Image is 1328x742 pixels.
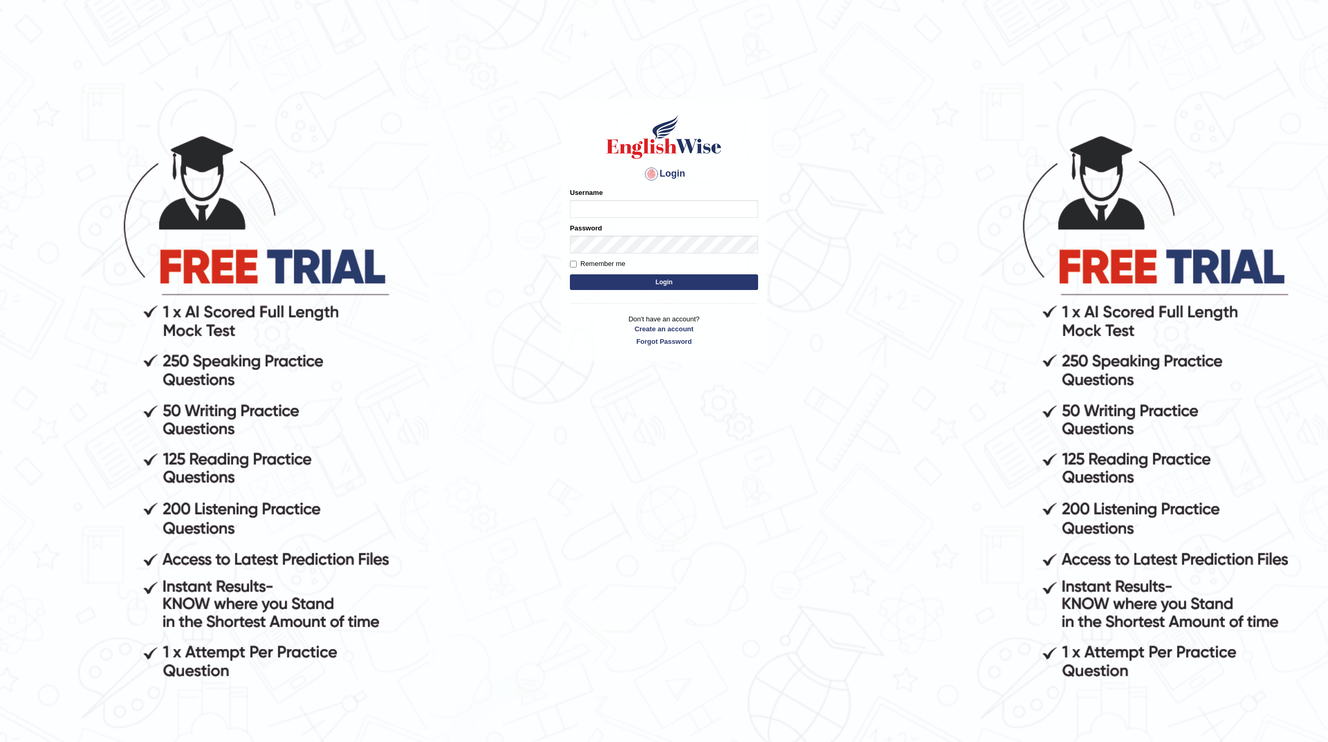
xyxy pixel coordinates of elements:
[570,261,577,268] input: Remember me
[570,259,625,269] label: Remember me
[570,166,758,182] h4: Login
[570,314,758,346] p: Don't have an account?
[570,188,603,198] label: Username
[570,223,602,233] label: Password
[570,337,758,346] a: Forgot Password
[570,274,758,290] button: Login
[604,113,724,160] img: Logo of English Wise sign in for intelligent practice with AI
[570,324,758,334] a: Create an account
